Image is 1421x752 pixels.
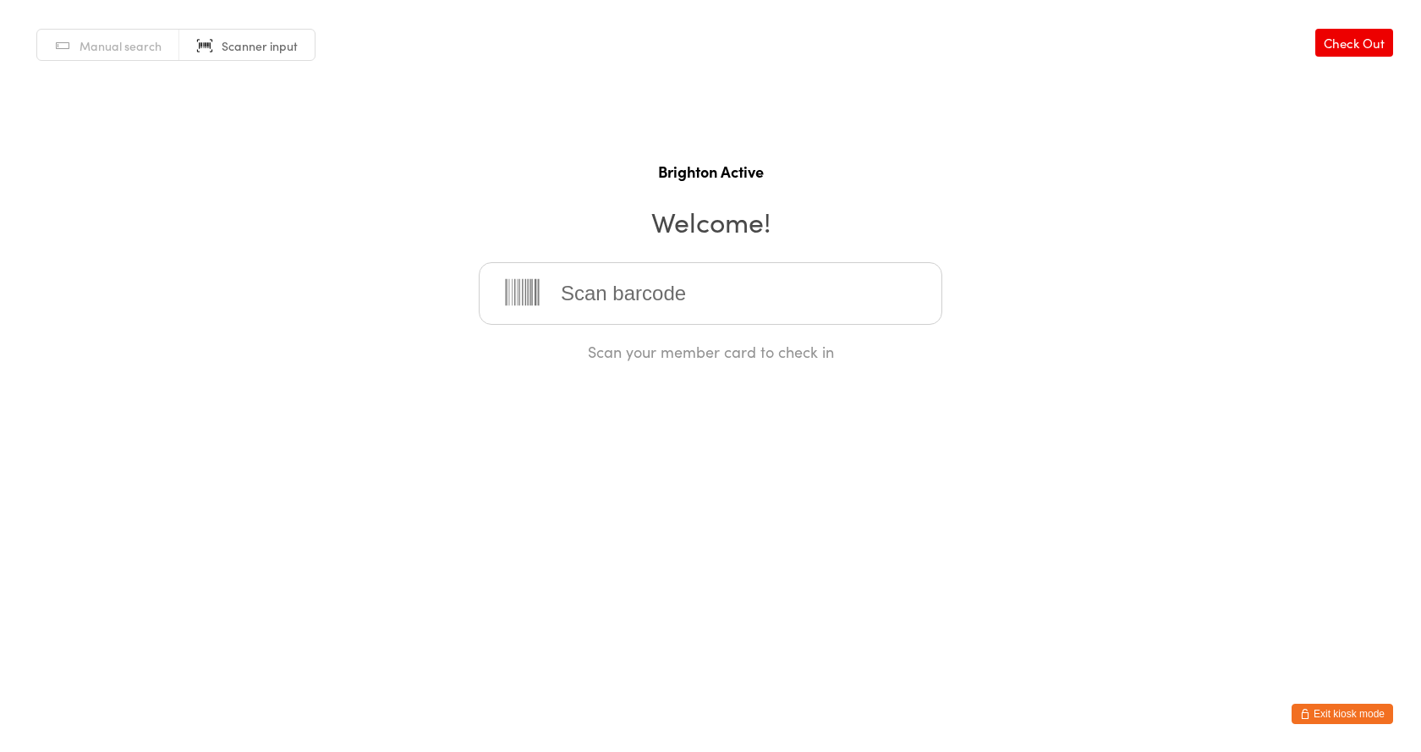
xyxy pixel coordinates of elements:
[80,37,162,54] span: Manual search
[17,161,1404,182] h1: Brighton Active
[1292,704,1393,724] button: Exit kiosk mode
[222,37,298,54] span: Scanner input
[1315,29,1393,57] a: Check Out
[479,341,942,362] div: Scan your member card to check in
[17,202,1404,240] h2: Welcome!
[479,262,942,325] input: Scan barcode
